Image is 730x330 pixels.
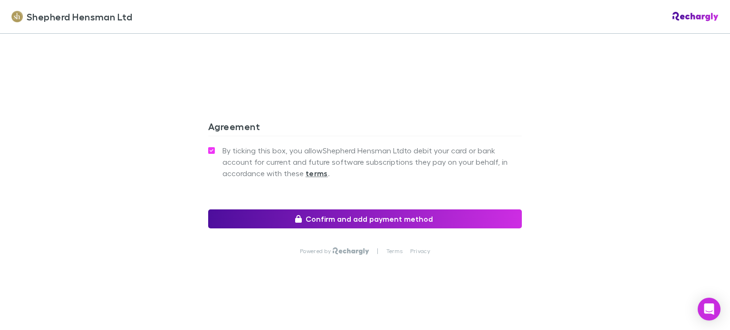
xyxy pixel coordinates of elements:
img: Rechargly Logo [333,247,369,255]
h3: Agreement [208,121,522,136]
button: Confirm and add payment method [208,209,522,228]
img: Rechargly Logo [672,12,719,21]
span: By ticking this box, you allow Shepherd Hensman Ltd to debit your card or bank account for curren... [222,145,522,179]
strong: terms [306,169,328,178]
p: Powered by [300,247,333,255]
div: Open Intercom Messenger [698,298,720,321]
p: | [377,247,378,255]
a: Privacy [410,247,430,255]
img: Shepherd Hensman Ltd's Logo [11,11,23,22]
span: Shepherd Hensman Ltd [27,9,132,24]
a: Terms [386,247,403,255]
